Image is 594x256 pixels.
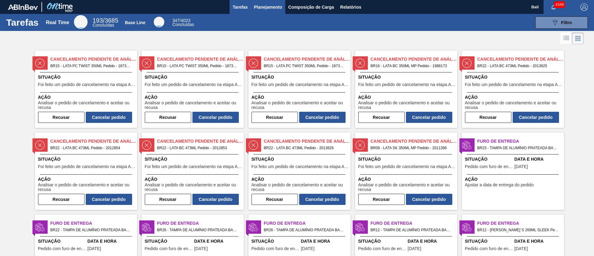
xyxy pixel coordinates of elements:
[355,59,365,68] img: status
[264,138,351,145] span: Cancelamento Pendente de Análise
[477,56,564,63] span: Cancelamento Pendente de Análise
[358,111,452,123] div: Completar tarefa: 29801547
[301,246,315,251] span: 15/08/2025,
[249,59,258,68] img: status
[465,74,562,80] span: Situação
[371,220,457,227] span: Furo de Entrega
[252,112,298,123] button: Recusar
[264,145,346,151] span: BR22 - LATA BC 473ML Pedido - 2013626
[145,193,239,205] div: Completar tarefa: 29812220
[254,3,282,11] span: Planejamento
[145,94,242,101] span: Ação
[249,223,258,232] img: status
[6,19,39,26] h1: Tarefas
[172,19,194,27] div: Base Line
[358,156,456,163] span: Situação
[50,56,137,63] span: Cancelamento Pendente de Análise
[157,145,239,151] span: BR22 - LATA BC 473ML Pedido - 2012853
[264,227,346,233] span: BR26 - TAMPA DE ALUMÍNIO PRATEADA BALL CDL Pedido - 1993061
[154,17,164,27] div: Base Line
[358,194,405,205] button: Recusar
[252,164,349,169] span: Foi feito um pedido de cancelamento na etapa Aguardando Faturamento
[157,138,244,145] span: Cancelamento Pendente de Análise
[86,112,132,123] button: Cancelar pedido
[93,17,103,24] span: 193
[358,94,456,101] span: Ação
[358,82,456,87] span: Foi feito um pedido de cancelamento na etapa Aguardando Faturamento
[88,246,101,251] span: 20/08/2025,
[172,22,194,27] span: Concluídas
[477,145,559,151] span: BR23 - TAMPA DE ALUMÍNIO PRATEADA BALL CDL Pedido - 1949000
[145,164,242,169] span: Foi feito um pedido de cancelamento na etapa Aguardando Faturamento
[50,63,132,69] span: BR15 - LATA PC TWIST 350ML Pedido - 1873066
[301,238,349,245] span: Data e Hora
[264,63,346,69] span: BR15 - LATA PC TWIST 350ML Pedido - 1873064
[252,238,299,245] span: Situação
[145,176,242,183] span: Ação
[477,227,559,233] span: BR12 - LATA MIKE´S 269ML SLEEK Pedido - 460677
[572,33,584,44] div: Visão em Cards
[371,56,457,63] span: Cancelamento Pendente de Análise
[38,176,136,183] span: Ação
[249,141,258,150] img: status
[38,238,86,245] span: Situação
[264,56,351,63] span: Cancelamento Pendente de Análise
[145,101,242,110] span: Analisar o pedido de cancelamento e aceitar ou recusa
[358,74,456,80] span: Situação
[358,183,456,192] span: Analisar o pedido de cancelamento e aceitar ou recusa
[513,112,559,123] button: Cancelar pedido
[462,141,471,150] img: status
[299,112,346,123] button: Cancelar pedido
[46,20,69,25] div: Real Time
[38,101,136,110] span: Analisar o pedido de cancelamento e aceitar ou recusa
[514,238,562,245] span: Data e Hora
[358,176,456,183] span: Ação
[192,194,239,205] button: Cancelar pedido
[38,111,132,123] div: Completar tarefa: 29801523
[358,193,452,205] div: Completar tarefa: 29812234
[465,176,562,183] span: Ação
[252,194,298,205] button: Recusar
[38,194,84,205] button: Recusar
[157,220,244,227] span: Furo de Entrega
[142,59,151,68] img: status
[408,246,421,251] span: 19/08/2025,
[38,183,136,192] span: Analisar o pedido de cancelamento e aceitar ou recusa
[465,111,559,123] div: Completar tarefa: 29812218
[462,59,471,68] img: status
[561,33,572,44] div: Visão em Lista
[465,238,513,245] span: Situação
[465,246,513,251] span: Pedido com furo de entrega
[142,223,151,232] img: status
[38,74,136,80] span: Situação
[252,111,346,123] div: Completar tarefa: 29801546
[371,138,457,145] span: Cancelamento Pendente de Análise
[157,63,239,69] span: BR15 - LATA PC TWIST 350ML Pedido - 1873065
[465,94,562,101] span: Ação
[465,156,513,163] span: Situação
[358,164,456,169] span: Foi feito um pedido de cancelamento na etapa Aguardando Faturamento
[465,112,511,123] button: Recusar
[465,82,562,87] span: Foi feito um pedido de cancelamento na etapa Aguardando Faturamento
[406,112,452,123] button: Cancelar pedido
[252,176,349,183] span: Ação
[172,18,179,23] span: 347
[264,220,351,227] span: Furo de Entrega
[252,74,349,80] span: Situação
[145,238,193,245] span: Situação
[145,194,191,205] button: Recusar
[371,227,452,233] span: BR12 - TAMPA DE ALUMÍNIO PRATEADA BALL CDL Pedido - 1994815
[194,238,242,245] span: Data e Hora
[88,238,136,245] span: Data e Hora
[145,246,193,251] span: Pedido com furo de entrega
[38,94,136,101] span: Ação
[50,138,137,145] span: Cancelamento Pendente de Análise
[8,4,38,10] img: TNhmsLtSVTkK8tSr43FrP2fwEKptu5GPRR3wAAAABJRU5ErkJggg==
[288,3,334,11] span: Composição de Carga
[580,3,588,11] img: Logout
[38,82,136,87] span: Foi feito um pedido de cancelamento na etapa Aguardando Faturamento
[477,63,559,69] span: BR22 - LATA BC 473ML Pedido - 2013625
[299,194,346,205] button: Cancelar pedido
[157,227,239,233] span: BR26 - TAMPA DE ALUMÍNIO PRATEADA BALL CDL Pedido - 1993060
[544,3,563,11] button: Notificações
